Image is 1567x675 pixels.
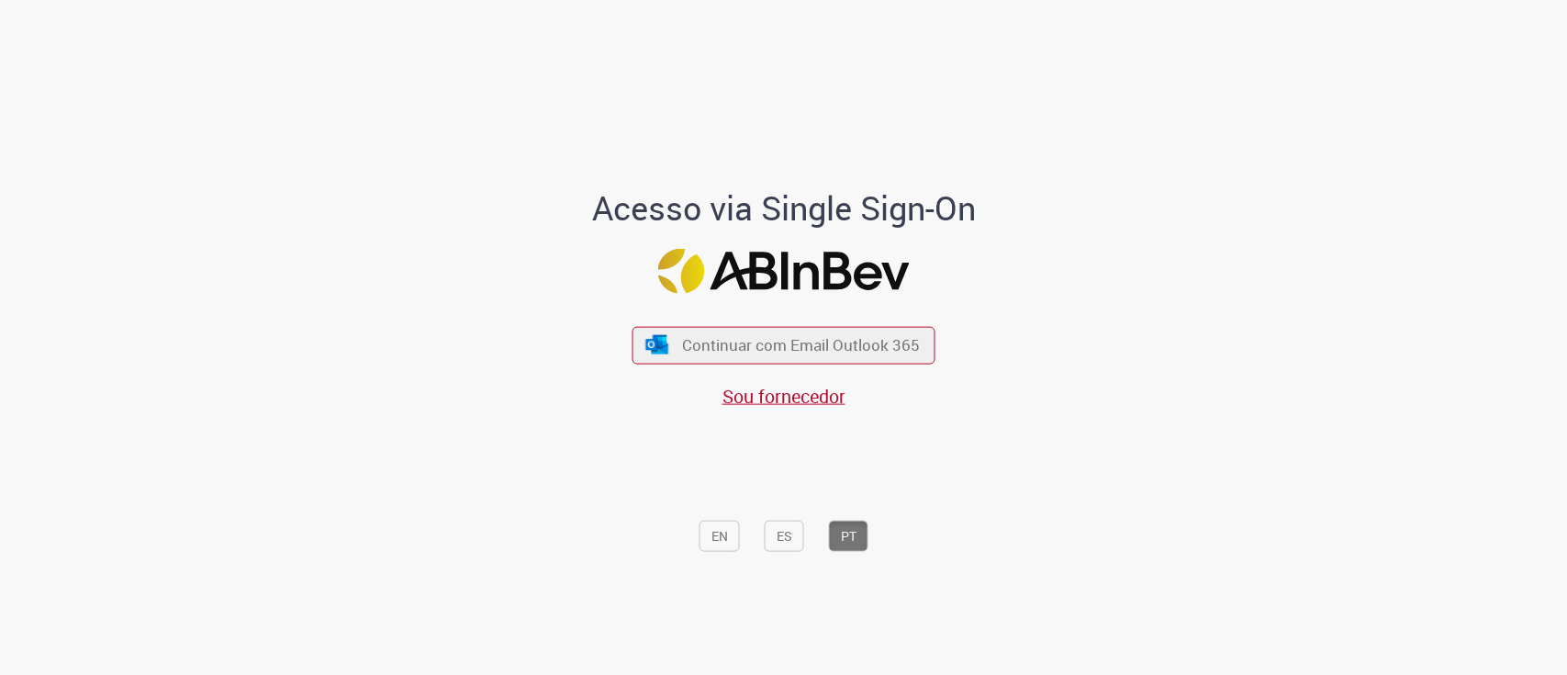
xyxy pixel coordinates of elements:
[700,521,740,552] button: EN
[682,334,920,355] span: Continuar com Email Outlook 365
[765,521,804,552] button: ES
[644,335,669,354] img: ícone Azure/Microsoft 360
[529,190,1038,227] h1: Acesso via Single Sign-On
[829,521,868,552] button: PT
[632,326,935,364] button: ícone Azure/Microsoft 360 Continuar com Email Outlook 365
[722,384,845,409] a: Sou fornecedor
[658,249,910,294] img: Logo ABInBev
